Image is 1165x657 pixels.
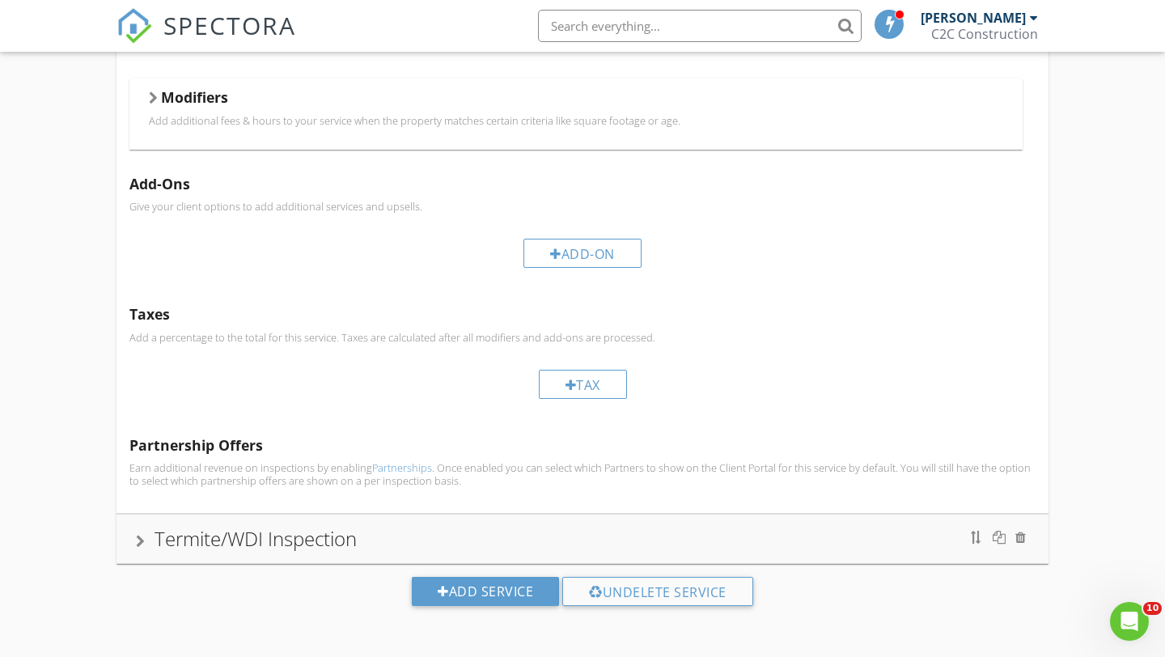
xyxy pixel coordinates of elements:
iframe: Intercom live chat [1110,602,1149,641]
h5: Add-Ons [129,176,1036,192]
div: Termite/WDI Inspection [155,525,357,552]
p: Give your client options to add additional services and upsells. [129,200,1036,213]
a: Partnerships [372,460,432,475]
h5: Partnership Offers [129,437,1036,453]
div: Add-On [523,239,642,268]
p: Earn additional revenue on inspections by enabling . Once enabled you can select which Partners t... [129,461,1036,487]
div: Undelete Service [562,577,753,606]
h5: Taxes [129,306,1036,322]
div: Add Service [412,577,559,606]
input: Search everything... [538,10,862,42]
img: The Best Home Inspection Software - Spectora [116,8,152,44]
a: SPECTORA [116,22,296,56]
span: 10 [1143,602,1162,615]
p: Add additional fees & hours to your service when the property matches certain criteria like squar... [149,114,1003,127]
span: SPECTORA [163,8,296,42]
div: Tax [539,370,627,399]
h5: Modifiers [161,89,228,105]
p: Add a percentage to the total for this service. Taxes are calculated after all modifiers and add-... [129,331,1036,344]
div: [PERSON_NAME] [921,10,1026,26]
div: C2C Construction [931,26,1038,42]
